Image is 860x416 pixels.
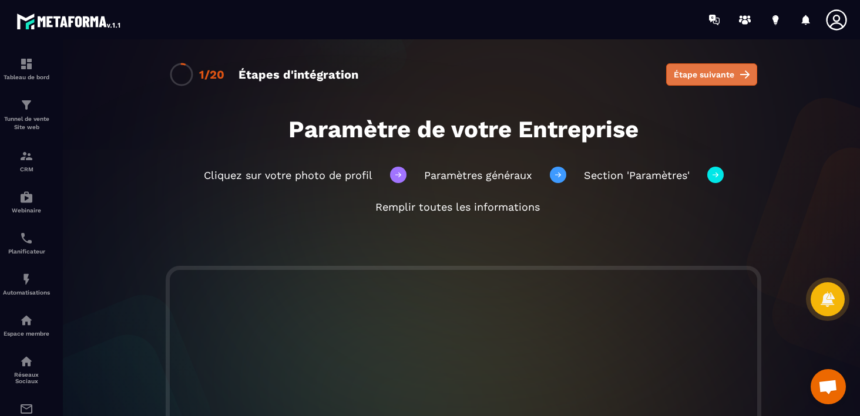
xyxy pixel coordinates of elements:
button: Étape suivante [666,63,757,86]
p: Automatisations [3,289,50,296]
div: Ouvrir le chat [811,369,846,404]
a: formationformationTableau de bord [3,48,50,89]
span: Étape suivante [674,69,734,80]
span: Section 'Paramètres' [584,169,690,181]
a: automationsautomationsAutomatisations [3,263,50,305]
a: schedulerschedulerPlanificateur [3,222,50,263]
a: social-networksocial-networkRéseaux Sociaux [3,346,50,393]
p: Planificateur [3,248,50,255]
img: scheduler [19,231,33,245]
span: Cliquez sur votre photo de profil [204,169,372,181]
img: email [19,402,33,416]
span: Paramètres généraux [424,169,532,181]
img: formation [19,98,33,112]
img: formation [19,149,33,163]
img: social-network [19,354,33,368]
img: formation [19,57,33,71]
p: Tableau de bord [3,74,50,80]
span: Remplir toutes les informations [375,201,540,213]
a: automationsautomationsWebinaire [3,181,50,222]
div: Étapes d'intégration [238,67,358,82]
img: automations [19,313,33,327]
a: formationformationCRM [3,140,50,181]
p: Espace membre [3,330,50,337]
img: logo [16,11,122,32]
p: Tunnel de vente Site web [3,115,50,131]
img: automations [19,272,33,286]
a: automationsautomationsEspace membre [3,305,50,346]
h1: Paramètre de votre Entreprise [137,116,790,143]
p: Réseaux Sociaux [3,371,50,384]
p: Webinaire [3,207,50,214]
a: formationformationTunnel de vente Site web [3,89,50,140]
p: CRM [3,166,50,173]
div: 1/20 [199,67,224,82]
img: automations [19,190,33,204]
